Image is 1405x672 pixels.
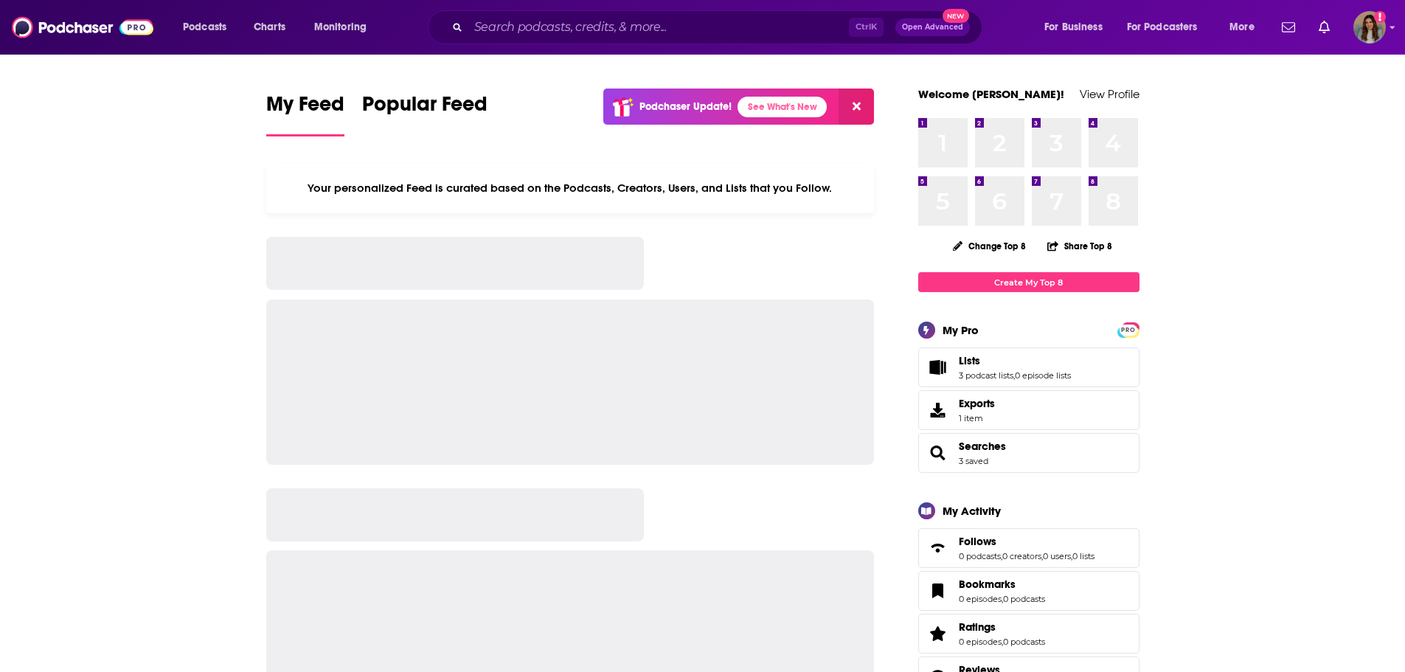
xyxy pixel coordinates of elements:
span: 1 item [959,413,995,423]
button: Change Top 8 [944,237,1035,255]
p: Podchaser Update! [639,100,732,113]
button: Share Top 8 [1047,232,1113,260]
a: 3 saved [959,456,988,466]
span: For Podcasters [1127,17,1198,38]
a: See What's New [738,97,827,117]
a: Searches [959,440,1006,453]
a: PRO [1120,324,1137,335]
span: Bookmarks [918,571,1139,611]
input: Search podcasts, credits, & more... [468,15,849,39]
a: Bookmarks [923,581,953,601]
button: open menu [1219,15,1273,39]
a: Exports [918,390,1139,430]
span: , [1041,551,1043,561]
a: Follows [923,538,953,558]
a: My Feed [266,91,344,136]
a: Create My Top 8 [918,272,1139,292]
a: 0 episode lists [1015,370,1071,381]
div: My Activity [943,504,1001,518]
span: Exports [959,397,995,410]
span: , [1001,551,1002,561]
span: , [1013,370,1015,381]
span: , [1002,594,1003,604]
a: Ratings [959,620,1045,634]
span: Exports [923,400,953,420]
span: Charts [254,17,285,38]
a: 0 podcasts [1003,637,1045,647]
div: Search podcasts, credits, & more... [442,10,996,44]
a: Searches [923,443,953,463]
a: View Profile [1080,87,1139,101]
span: Follows [959,535,996,548]
span: Ratings [918,614,1139,654]
a: 0 lists [1072,551,1094,561]
span: Open Advanced [902,24,963,31]
span: Logged in as daniellegrant [1353,11,1386,44]
span: , [1071,551,1072,561]
a: Follows [959,535,1094,548]
button: open menu [173,15,246,39]
span: Lists [959,354,980,367]
a: Bookmarks [959,578,1045,591]
a: Show notifications dropdown [1276,15,1301,40]
a: Ratings [923,623,953,644]
span: Monitoring [314,17,367,38]
a: Lists [959,354,1071,367]
button: open menu [1117,15,1219,39]
a: 0 users [1043,551,1071,561]
a: Charts [244,15,294,39]
a: 0 creators [1002,551,1041,561]
button: Open AdvancedNew [895,18,970,36]
a: Show notifications dropdown [1313,15,1336,40]
span: Searches [918,433,1139,473]
span: New [943,9,969,23]
span: Ratings [959,620,996,634]
span: My Feed [266,91,344,125]
img: User Profile [1353,11,1386,44]
button: open menu [304,15,386,39]
span: Lists [918,347,1139,387]
span: For Business [1044,17,1103,38]
a: Lists [923,357,953,378]
div: My Pro [943,323,979,337]
a: 0 podcasts [1003,594,1045,604]
span: PRO [1120,325,1137,336]
span: Follows [918,528,1139,568]
span: Bookmarks [959,578,1016,591]
img: Podchaser - Follow, Share and Rate Podcasts [12,13,153,41]
a: 3 podcast lists [959,370,1013,381]
span: , [1002,637,1003,647]
svg: Email not verified [1374,11,1386,23]
span: Podcasts [183,17,226,38]
span: Popular Feed [362,91,488,125]
a: Popular Feed [362,91,488,136]
button: open menu [1034,15,1121,39]
span: More [1229,17,1255,38]
div: Your personalized Feed is curated based on the Podcasts, Creators, Users, and Lists that you Follow. [266,163,875,213]
a: 0 podcasts [959,551,1001,561]
button: Show profile menu [1353,11,1386,44]
a: 0 episodes [959,637,1002,647]
a: 0 episodes [959,594,1002,604]
a: Welcome [PERSON_NAME]! [918,87,1064,101]
span: Ctrl K [849,18,884,37]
